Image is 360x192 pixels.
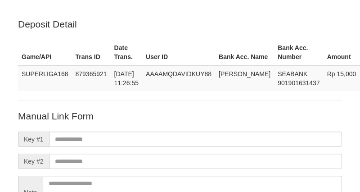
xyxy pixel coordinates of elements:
span: AAAAMQDAVIDKUY88 [146,70,211,78]
th: Game/API [18,40,72,65]
span: Copy 901901631437 to clipboard [278,79,319,87]
span: [DATE] 11:26:55 [114,70,139,87]
th: Date Trans. [111,40,143,65]
th: User ID [142,40,215,65]
span: SEABANK [278,70,307,78]
span: [PERSON_NAME] [219,70,270,78]
th: Trans ID [72,40,111,65]
p: Manual Link Form [18,110,342,123]
p: Deposit Detail [18,18,342,31]
span: Rp 15,000 [327,70,356,78]
th: Bank Acc. Number [274,40,323,65]
th: Bank Acc. Name [215,40,274,65]
span: Key #2 [18,154,49,169]
td: SUPERLIGA168 [18,65,72,91]
td: 879365921 [72,65,111,91]
span: Key #1 [18,132,49,147]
